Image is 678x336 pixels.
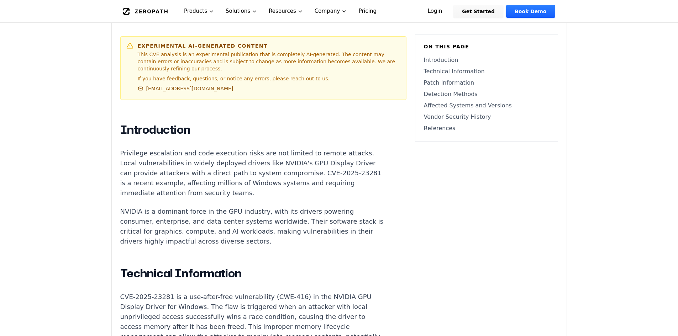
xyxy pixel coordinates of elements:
[138,75,400,82] p: If you have feedback, questions, or notice any errors, please reach out to us.
[138,42,400,49] h6: Experimental AI-Generated Content
[424,67,549,76] a: Technical Information
[138,85,233,92] a: [EMAIL_ADDRESS][DOMAIN_NAME]
[424,79,549,87] a: Patch Information
[120,123,385,137] h2: Introduction
[120,266,385,281] h2: Technical Information
[506,5,555,18] a: Book Demo
[120,148,385,198] p: Privilege escalation and code execution risks are not limited to remote attacks. Local vulnerabil...
[424,90,549,98] a: Detection Methods
[138,51,400,72] p: This CVE analysis is an experimental publication that is completely AI-generated. The content may...
[424,101,549,110] a: Affected Systems and Versions
[424,124,549,133] a: References
[453,5,503,18] a: Get Started
[120,207,385,246] p: NVIDIA is a dominant force in the GPU industry, with its drivers powering consumer, enterprise, a...
[419,5,451,18] a: Login
[424,43,549,50] h6: On this page
[424,113,549,121] a: Vendor Security History
[424,56,549,64] a: Introduction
